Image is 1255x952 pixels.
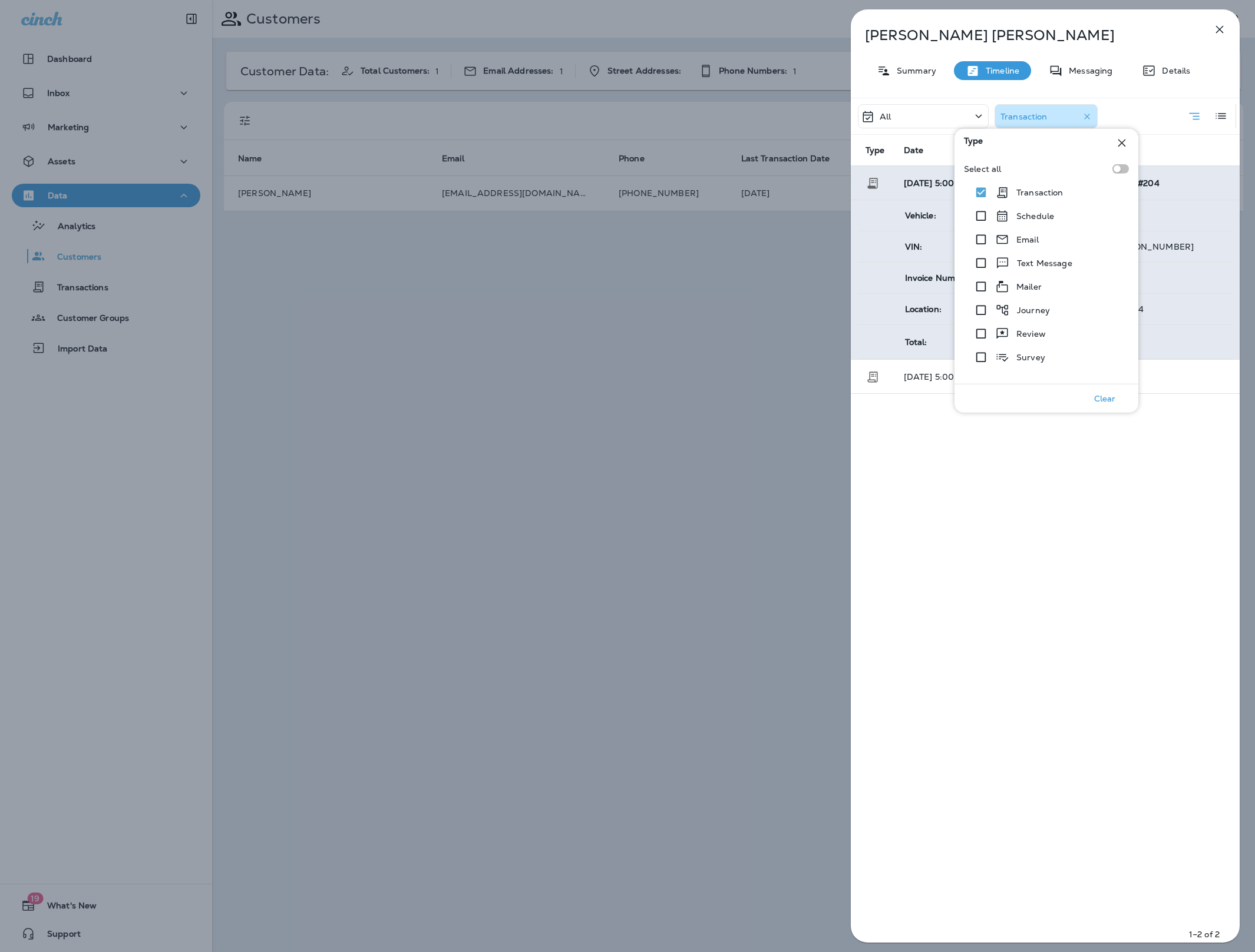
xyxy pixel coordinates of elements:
[1016,329,1046,339] p: Review
[1063,66,1112,75] p: Messaging
[904,372,994,382] p: [DATE] 5:00 PM
[905,304,942,314] span: Location:
[1209,104,1233,128] button: Log View
[880,112,891,121] p: All
[1183,104,1206,128] button: Summary View
[905,273,972,283] span: Invoice Number:
[866,370,880,381] span: Transaction
[980,66,1019,75] p: Timeline
[905,210,936,221] span: Vehicle:
[964,136,983,150] span: Type
[1012,178,1160,188] span: $0 - Oil Changers & Car Wash #204
[1017,258,1072,268] p: Text Message
[905,241,923,252] span: VIN:
[866,145,885,155] span: Type
[891,66,936,75] p: Summary
[904,145,924,155] span: Date
[1017,306,1050,315] p: Journey
[1189,928,1220,940] p: 1–2 of 2
[1086,390,1124,407] button: Clear
[865,27,1187,44] p: [PERSON_NAME] [PERSON_NAME]
[904,178,970,188] span: [DATE] 5:00 PM
[1016,188,1064,197] p: Transaction
[1016,235,1039,244] p: Email
[964,164,1001,174] p: Select all
[1016,211,1054,221] p: Schedule
[1094,394,1116,403] p: Clear
[1156,66,1190,75] p: Details
[866,177,880,187] span: Transaction
[1016,282,1042,291] p: Mailer
[1000,112,1048,121] p: Transaction
[1016,353,1045,362] p: Survey
[905,337,927,347] span: Total:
